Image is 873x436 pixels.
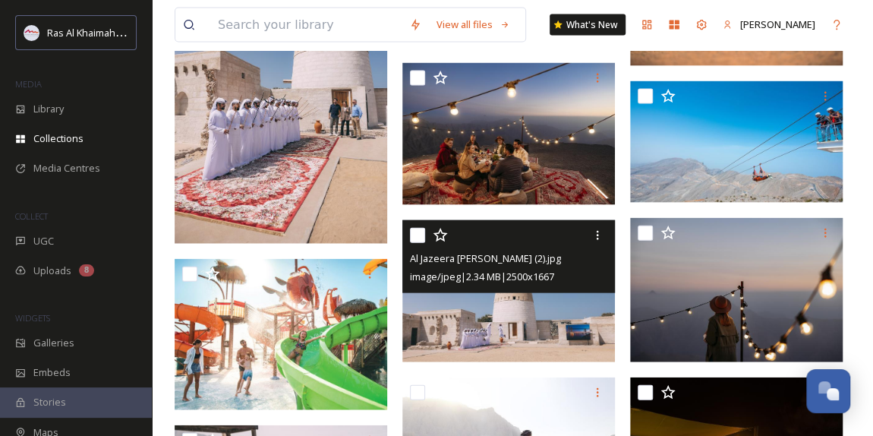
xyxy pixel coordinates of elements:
span: Library [33,102,64,116]
img: Picnic in JJ.jpg [402,63,615,205]
span: MEDIA [15,78,42,90]
span: UGC [33,234,54,248]
span: Uploads [33,264,71,278]
span: Media Centres [33,161,100,175]
span: WIDGETS [15,312,50,324]
span: Collections [33,131,84,146]
span: Embeds [33,365,71,380]
span: COLLECT [15,210,48,222]
img: Logo_RAKTDA_RGB-01.png [24,25,39,40]
span: image/jpeg | 2.34 MB | 2500 x 1667 [410,270,554,283]
span: Al Jazeera [PERSON_NAME] (2).jpg [410,251,561,265]
a: What's New [550,14,626,36]
span: Stories [33,395,66,409]
a: View all files [429,10,518,39]
input: Search your library [210,8,402,42]
span: [PERSON_NAME] [740,17,815,31]
img: Water Park.jpg [175,259,391,411]
span: Galleries [33,336,74,350]
a: [PERSON_NAME] [715,10,823,39]
span: Ras Al Khaimah Tourism Development Authority [47,25,262,39]
div: 8 [79,264,94,276]
button: Open Chat [806,369,850,413]
img: Jebel Jais Flight - square image on right.jpg [630,81,846,203]
img: _CH_9601.jpg [630,218,846,362]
